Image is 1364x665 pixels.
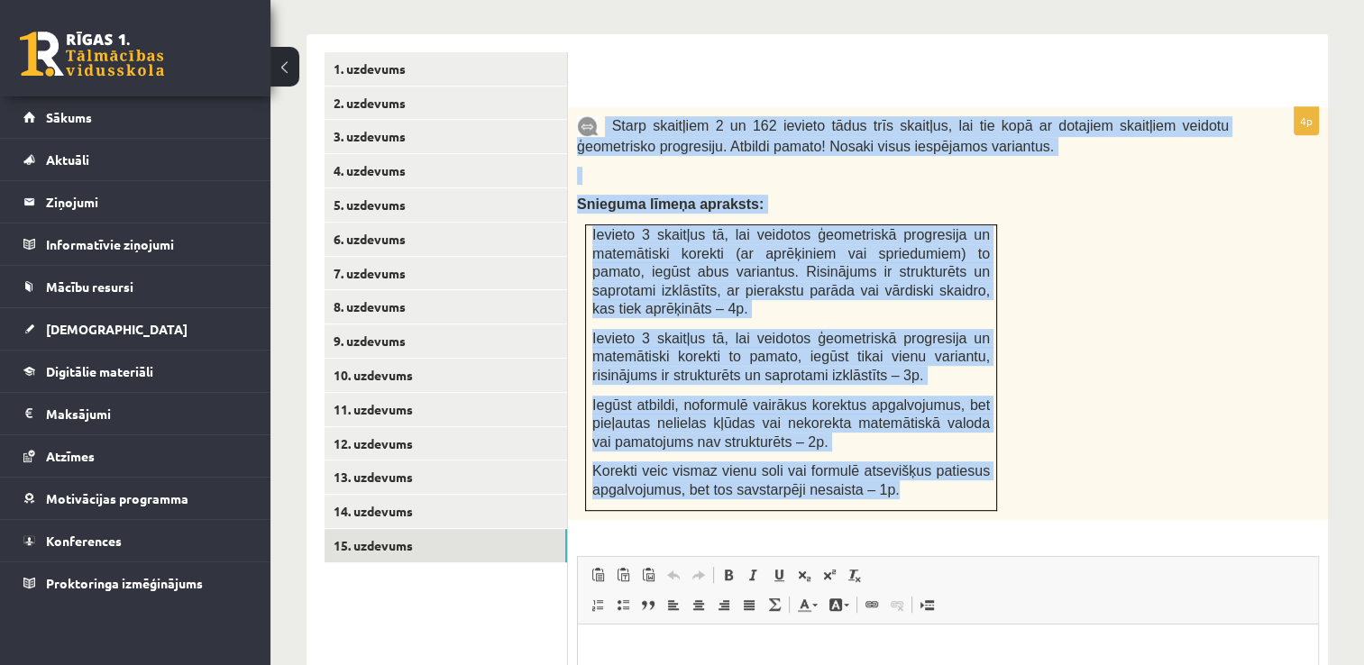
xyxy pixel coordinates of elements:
a: Redo (Ctrl+Y) [686,563,711,587]
a: Insert/Remove Bulleted List [610,593,636,616]
a: Paste (Ctrl+V) [585,563,610,587]
legend: Maksājumi [46,393,248,434]
a: [DEMOGRAPHIC_DATA] [23,308,248,350]
a: Link (Ctrl+K) [859,593,884,616]
a: Rīgas 1. Tālmācības vidusskola [20,32,164,77]
span: Digitālie materiāli [46,363,153,379]
p: 4p [1294,106,1319,135]
a: Motivācijas programma [23,478,248,519]
body: Rich Text Editor, wiswyg-editor-user-answer-47433851032380 [18,18,722,37]
a: Justify [737,593,762,616]
a: Superscript [817,563,842,587]
a: Paste as plain text (Ctrl+Shift+V) [610,563,636,587]
a: Atzīmes [23,435,248,477]
a: Digitālie materiāli [23,351,248,392]
span: [DEMOGRAPHIC_DATA] [46,321,188,337]
span: Snieguma līmeņa apraksts: [577,196,764,212]
legend: Ziņojumi [46,181,248,223]
span: Proktoringa izmēģinājums [46,575,203,591]
a: 9. uzdevums [325,324,567,358]
span: Iegūst atbildi, noformulē vairākus korektus apgalvojumus, bet pieļautas nelielas kļūdas vai nekor... [592,397,990,450]
a: Remove Format [842,563,867,587]
span: Ievieto 3 skaitļus tā, lai veidotos ģeometriskā progresija un matemātiski korekti to pamato, iegū... [592,331,990,383]
a: Unlink [884,593,910,616]
span: Konferences [46,533,122,549]
a: 5. uzdevums [325,188,567,222]
span: Aktuāli [46,151,89,168]
a: 1. uzdevums [325,52,567,86]
a: Italic (Ctrl+I) [741,563,766,587]
a: 15. uzdevums [325,529,567,562]
a: Background Colour [823,593,855,616]
a: 4. uzdevums [325,154,567,187]
a: 6. uzdevums [325,223,567,256]
a: Proktoringa izmēģinājums [23,562,248,604]
span: Ievieto 3 skaitļus tā, lai veidotos ģeometriskā progresija un matemātiski korekti (ar aprēķiniem ... [592,227,990,316]
img: 9k= [577,116,599,137]
a: Align Right [711,593,737,616]
a: 3. uzdevums [325,120,567,153]
a: 12. uzdevums [325,427,567,460]
a: 11. uzdevums [325,393,567,426]
span: Korekti veic vismaz vienu soli vai formulē atsevišķus patiesus apgalvojumus, bet tos savstarpēji ... [592,463,990,497]
a: Informatīvie ziņojumi [23,223,248,265]
a: Ziņojumi [23,181,248,223]
span: Atzīmes [46,448,95,464]
a: Block Quote [636,593,661,616]
a: Centre [686,593,711,616]
a: Sākums [23,96,248,138]
a: Underline (Ctrl+U) [766,563,792,587]
a: 8. uzdevums [325,290,567,323]
a: Math [762,593,787,616]
a: Align Left [661,593,686,616]
a: Undo (Ctrl+Z) [661,563,686,587]
a: 14. uzdevums [325,495,567,528]
a: 2. uzdevums [325,87,567,120]
span: Mācību resursi [46,278,133,295]
legend: Informatīvie ziņojumi [46,223,248,265]
a: 10. uzdevums [325,359,567,392]
a: Konferences [23,520,248,561]
span: Motivācijas programma [46,490,188,506]
a: Aktuāli [23,139,248,180]
img: Balts.png [586,77,592,85]
a: 13. uzdevums [325,460,567,494]
a: Text Colour [792,593,823,616]
a: 7. uzdevums [325,257,567,290]
a: Mācību resursi [23,266,248,307]
a: Maksājumi [23,393,248,434]
a: Insert Page Break for Printing [914,593,939,616]
a: Bold (Ctrl+B) [716,563,741,587]
a: Subscript [792,563,817,587]
a: Insert/Remove Numbered List [585,593,610,616]
span: Starp skaitļiem 2 un 162 ievieto tādus trīs skaitļus, lai tie kopā ar dotajiem skaitļiem veidotu ... [577,118,1229,154]
span: Sākums [46,109,92,125]
a: Paste from Word [636,563,661,587]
